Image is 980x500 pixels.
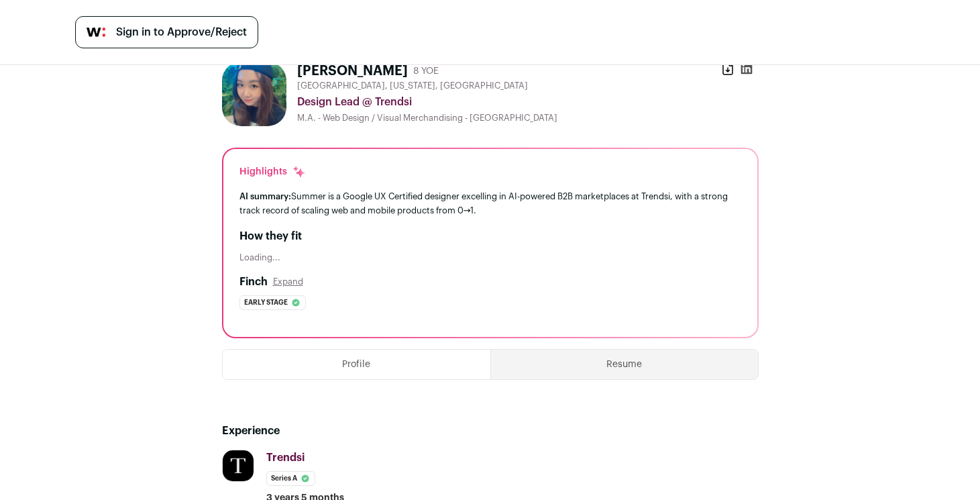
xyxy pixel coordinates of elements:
[491,350,758,379] button: Resume
[222,62,286,126] img: ac04b8c7e85caaab055eb8e7f9ccd194faeac9b0511c3b4477a50aff88606986.jpg
[116,24,247,40] span: Sign in to Approve/Reject
[223,450,254,481] img: 4b9d8bdd1e729d7026f441e901a67ff4eaba82de3791a4f0878737c1386ad20f.png
[239,189,741,217] div: Summer is a Google UX Certified designer excelling in AI-powered B2B marketplaces at Trendsi, wit...
[239,274,268,290] h2: Finch
[239,192,291,201] span: AI summary:
[87,28,105,37] img: wellfound-symbol-flush-black-fb3c872781a75f747ccb3a119075da62bfe97bd399995f84a933054e44a575c4.png
[239,165,306,179] div: Highlights
[413,64,439,78] div: 8 YOE
[239,228,741,244] h2: How they fit
[297,94,759,110] div: Design Lead @ Trendsi
[222,423,759,439] h2: Experience
[297,62,408,81] h1: [PERSON_NAME]
[297,81,528,91] span: [GEOGRAPHIC_DATA], [US_STATE], [GEOGRAPHIC_DATA]
[297,113,759,123] div: M.A. - Web Design / Visual Merchandising - [GEOGRAPHIC_DATA]
[239,252,741,263] div: Loading...
[223,350,490,379] button: Profile
[266,471,315,486] li: Series A
[75,16,258,48] a: Sign in to Approve/Reject
[273,277,303,287] button: Expand
[244,296,288,309] span: Early stage
[266,452,305,463] span: Trendsi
